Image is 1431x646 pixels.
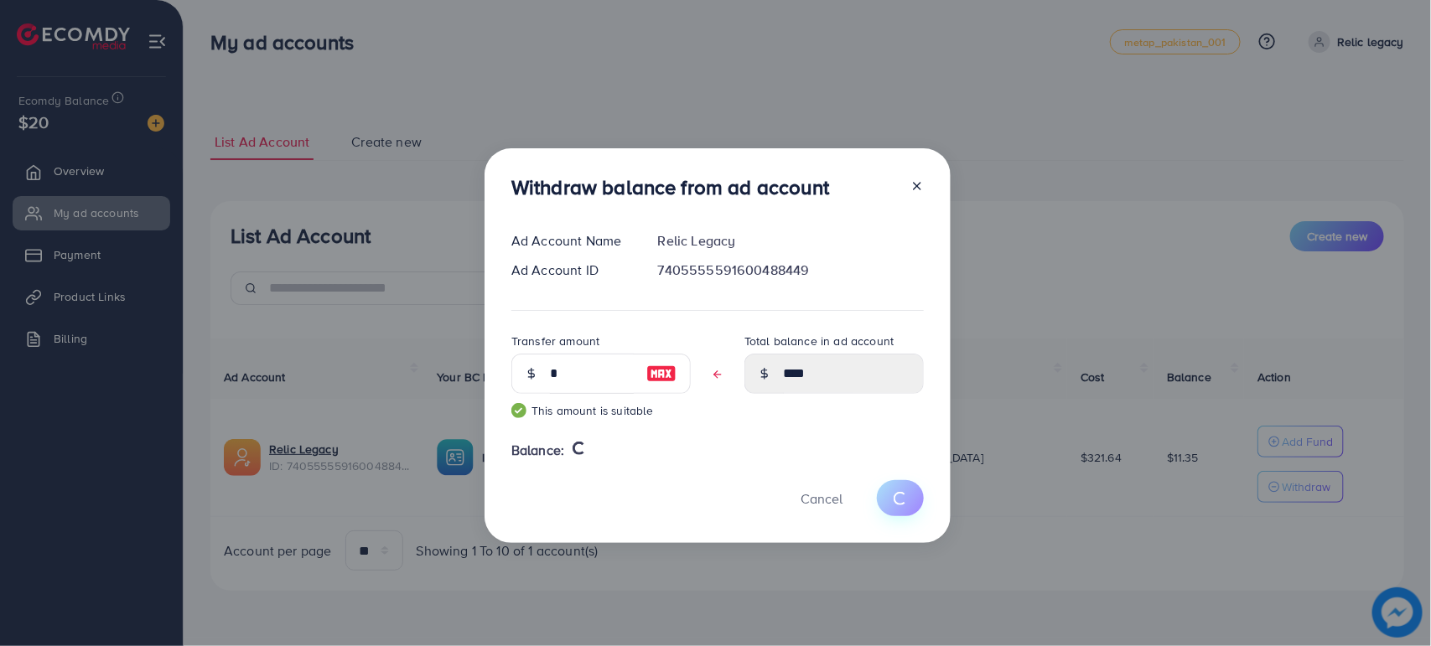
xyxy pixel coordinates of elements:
[744,333,894,349] label: Total balance in ad account
[498,261,645,280] div: Ad Account ID
[511,333,599,349] label: Transfer amount
[511,175,829,199] h3: Withdraw balance from ad account
[511,403,526,418] img: guide
[645,261,937,280] div: 7405555591600488449
[780,480,863,516] button: Cancel
[645,231,937,251] div: Relic Legacy
[511,402,691,419] small: This amount is suitable
[498,231,645,251] div: Ad Account Name
[511,441,564,460] span: Balance:
[801,489,843,508] span: Cancel
[646,364,677,384] img: image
